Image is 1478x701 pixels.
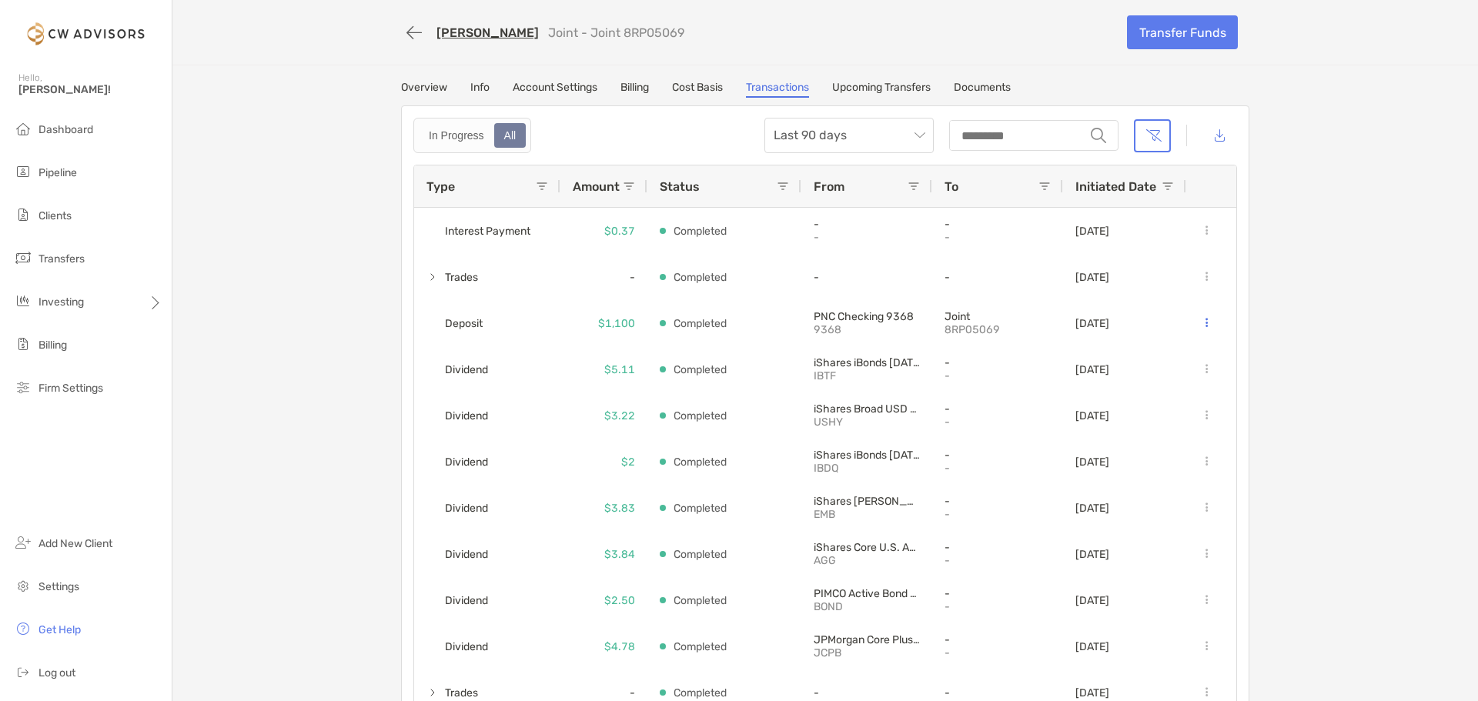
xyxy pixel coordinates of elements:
[413,118,531,153] div: segmented control
[445,357,488,382] span: Dividend
[814,587,920,600] p: PIMCO Active Bond ETF
[945,402,1051,416] p: -
[548,25,684,40] p: Joint - Joint 8RP05069
[445,496,488,521] span: Dividend
[14,205,32,224] img: clients icon
[814,449,920,462] p: iShares iBonds Dec 2025 Term Corporate ETF
[604,222,635,241] p: $0.37
[1075,548,1109,561] p: [DATE]
[674,360,727,379] p: Completed
[1075,271,1109,284] p: [DATE]
[945,179,958,194] span: To
[1075,317,1109,330] p: [DATE]
[14,249,32,267] img: transfers icon
[945,633,1051,646] p: -
[14,292,32,310] img: investing icon
[945,600,1051,613] p: -
[14,378,32,396] img: firm-settings icon
[620,81,649,98] a: Billing
[1075,686,1109,699] p: [DATE]
[814,231,920,244] p: -
[445,403,488,429] span: Dividend
[954,81,1011,98] a: Documents
[445,588,488,613] span: Dividend
[513,81,597,98] a: Account Settings
[674,591,727,610] p: Completed
[604,499,635,518] p: $3.83
[420,125,493,146] div: In Progress
[945,541,1051,554] p: -
[445,542,488,567] span: Dividend
[814,179,844,194] span: From
[18,6,153,62] img: Zoe Logo
[496,125,525,146] div: All
[945,554,1051,567] p: -
[445,219,530,244] span: Interest Payment
[38,339,67,352] span: Billing
[814,633,920,646] p: JPMorgan Core Plus Bond ETF
[674,637,727,656] p: Completed
[945,449,1051,462] p: -
[945,218,1051,231] p: -
[1134,119,1171,152] button: Clear filters
[1075,640,1109,653] p: [DATE]
[814,310,920,323] p: PNC Checking 9368
[18,83,162,96] span: [PERSON_NAME]!
[1091,128,1106,143] img: input icon
[604,591,635,610] p: $2.50
[604,360,635,379] p: $5.11
[814,462,920,475] p: IBDQ
[814,416,920,429] p: USHY
[814,369,920,382] p: IBTF
[814,271,920,284] p: -
[945,231,1051,244] p: -
[470,81,490,98] a: Info
[814,402,920,416] p: iShares Broad USD High Yield Corporate Bond ETF
[14,119,32,138] img: dashboard icon
[674,268,727,287] p: Completed
[1127,15,1238,49] a: Transfer Funds
[445,634,488,659] span: Dividend
[38,295,84,309] span: Investing
[14,663,32,681] img: logout icon
[604,545,635,564] p: $3.84
[38,666,75,679] span: Log out
[672,81,723,98] a: Cost Basis
[573,179,620,194] span: Amount
[945,416,1051,429] p: -
[38,209,72,222] span: Clients
[746,81,809,98] a: Transactions
[1075,363,1109,376] p: [DATE]
[14,576,32,595] img: settings icon
[14,619,32,638] img: get-help icon
[945,508,1051,521] p: -
[945,356,1051,369] p: -
[945,462,1051,475] p: -
[814,541,920,554] p: iShares Core U.S. Aggregate Bond ETF
[945,271,1051,284] p: -
[945,495,1051,508] p: -
[945,323,1051,336] p: 8RP05069
[674,545,727,564] p: Completed
[814,323,920,336] p: 9368
[445,311,483,336] span: Deposit
[598,314,635,333] p: $1,100
[1075,179,1156,194] span: Initiated Date
[38,123,93,136] span: Dashboard
[814,600,920,613] p: BOND
[814,646,920,659] p: JCPB
[401,81,447,98] a: Overview
[674,452,727,472] p: Completed
[604,637,635,656] p: $4.78
[560,254,647,300] div: -
[621,452,635,472] p: $2
[945,587,1051,600] p: -
[814,218,920,231] p: -
[38,166,77,179] span: Pipeline
[445,449,488,475] span: Dividend
[674,314,727,333] p: Completed
[1075,225,1109,238] p: [DATE]
[1075,502,1109,515] p: [DATE]
[14,533,32,552] img: add_new_client icon
[674,406,727,426] p: Completed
